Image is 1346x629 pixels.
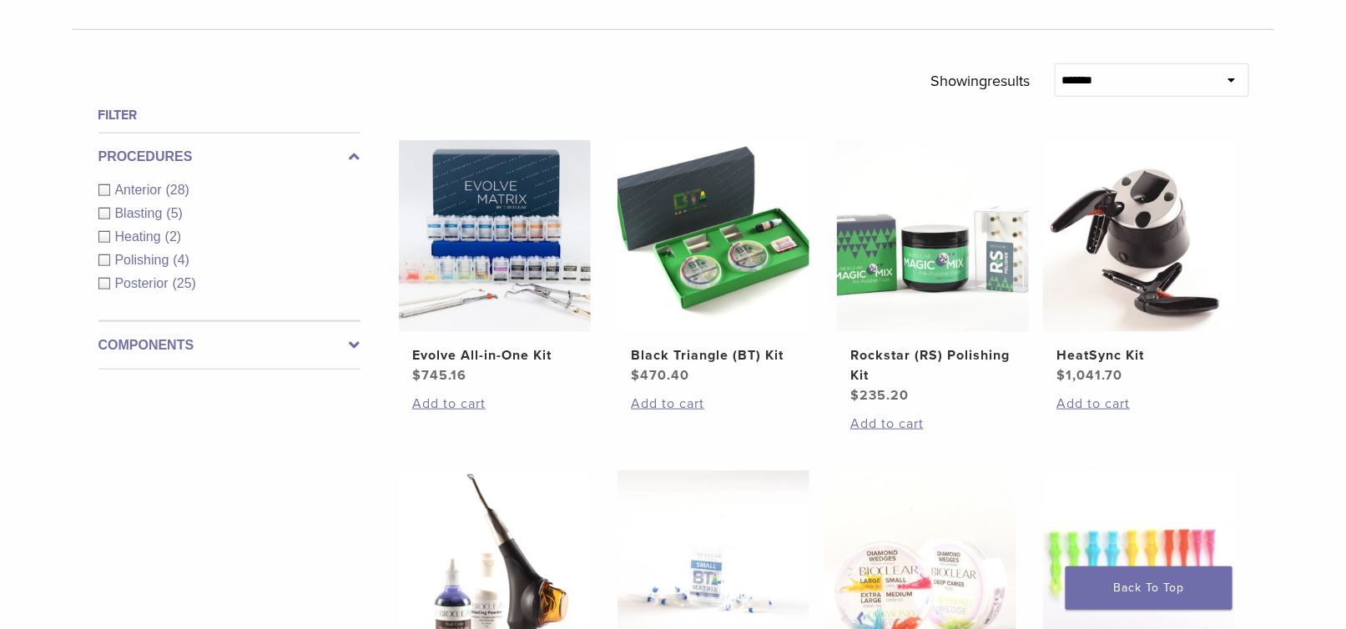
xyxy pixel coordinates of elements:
a: Back To Top [1066,566,1233,610]
p: Showing results [930,63,1030,98]
span: Heating [115,229,165,244]
img: Evolve All-in-One Kit [399,140,591,332]
span: (2) [165,229,182,244]
span: $ [850,387,860,404]
span: $ [412,367,421,384]
a: Add to cart: “Black Triangle (BT) Kit” [631,394,796,414]
label: Procedures [98,147,360,167]
h2: Black Triangle (BT) Kit [631,345,796,365]
bdi: 235.20 [850,387,909,404]
span: Blasting [115,206,167,220]
a: Add to cart: “HeatSync Kit” [1056,394,1222,414]
a: Rockstar (RS) Polishing KitRockstar (RS) Polishing Kit $235.20 [836,140,1031,405]
span: (28) [166,183,189,197]
img: HeatSync Kit [1043,140,1235,332]
a: HeatSync KitHeatSync Kit $1,041.70 [1042,140,1237,385]
span: Anterior [115,183,166,197]
a: Add to cart: “Rockstar (RS) Polishing Kit” [850,414,1016,434]
h2: Rockstar (RS) Polishing Kit [850,345,1016,385]
bdi: 470.40 [631,367,689,384]
img: Rockstar (RS) Polishing Kit [837,140,1029,332]
h2: HeatSync Kit [1056,345,1222,365]
span: Polishing [115,253,174,267]
span: (25) [173,276,196,290]
h2: Evolve All-in-One Kit [412,345,577,365]
a: Add to cart: “Evolve All-in-One Kit” [412,394,577,414]
span: (5) [166,206,183,220]
img: Black Triangle (BT) Kit [618,140,809,332]
label: Components [98,335,360,355]
span: $ [1056,367,1066,384]
span: Posterior [115,276,173,290]
span: (4) [173,253,189,267]
span: $ [631,367,640,384]
bdi: 745.16 [412,367,466,384]
h4: Filter [98,105,360,125]
bdi: 1,041.70 [1056,367,1122,384]
a: Black Triangle (BT) KitBlack Triangle (BT) Kit $470.40 [617,140,811,385]
a: Evolve All-in-One KitEvolve All-in-One Kit $745.16 [398,140,592,385]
